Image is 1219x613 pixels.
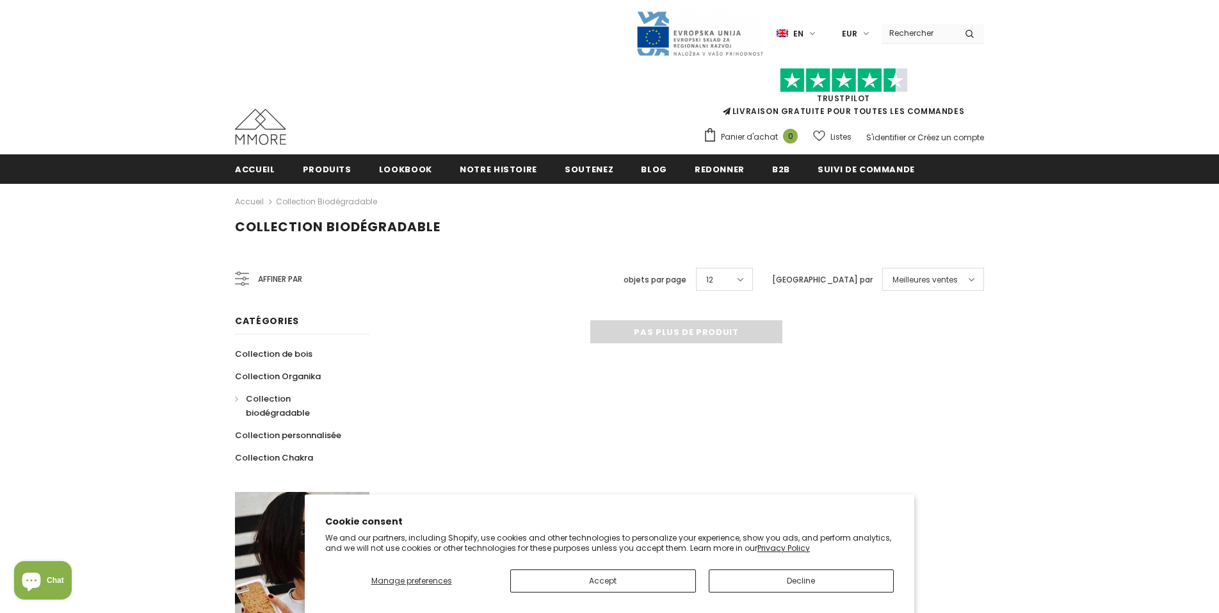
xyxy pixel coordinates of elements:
[235,452,313,464] span: Collection Chakra
[303,154,351,183] a: Produits
[235,429,341,441] span: Collection personnalisée
[793,28,803,40] span: en
[818,163,915,176] span: Suivi de commande
[235,365,321,388] a: Collection Organika
[235,315,299,327] span: Catégories
[235,109,286,145] img: Cas MMORE
[235,154,275,183] a: Accueil
[235,424,341,446] a: Collection personnalisée
[10,561,76,603] inbox-online-store-chat: Shopify online store chat
[235,218,440,236] span: Collection biodégradable
[703,127,804,147] a: Panier d'achat 0
[709,569,894,593] button: Decline
[783,129,798,143] span: 0
[695,154,745,183] a: Redonner
[565,163,613,176] span: soutenez
[460,163,537,176] span: Notre histoire
[695,163,745,176] span: Redonner
[817,93,870,104] a: TrustPilot
[636,28,764,38] a: Javni Razpis
[379,163,432,176] span: Lookbook
[235,194,264,209] a: Accueil
[325,515,894,528] h2: Cookie consent
[303,163,351,176] span: Produits
[235,163,275,176] span: Accueil
[882,24,955,42] input: Search Site
[772,274,873,286] label: [GEOGRAPHIC_DATA] par
[842,28,857,40] span: EUR
[721,131,778,143] span: Panier d'achat
[325,569,497,593] button: Manage preferences
[371,575,452,586] span: Manage preferences
[892,274,958,286] span: Meilleures ventes
[641,163,667,176] span: Blog
[866,132,906,143] a: S'identifier
[460,154,537,183] a: Notre histoire
[235,388,355,424] a: Collection biodégradable
[235,348,312,360] span: Collection de bois
[510,569,696,593] button: Accept
[246,393,310,419] span: Collection biodégradable
[830,131,852,143] span: Listes
[777,28,788,39] img: i-lang-1.png
[565,154,613,183] a: soutenez
[235,343,312,365] a: Collection de bois
[703,74,984,117] span: LIVRAISON GRATUITE POUR TOUTES LES COMMANDES
[624,274,686,286] label: objets par page
[772,163,790,176] span: B2B
[757,543,810,553] a: Privacy Policy
[706,274,713,286] span: 12
[908,132,916,143] span: or
[379,154,432,183] a: Lookbook
[636,10,764,57] img: Javni Razpis
[235,370,321,382] span: Collection Organika
[235,446,313,469] a: Collection Chakra
[641,154,667,183] a: Blog
[325,533,894,553] p: We and our partners, including Shopify, use cookies and other technologies to personalize your ex...
[917,132,984,143] a: Créez un compte
[258,272,302,286] span: Affiner par
[780,68,908,93] img: Faites confiance aux étoiles pilotes
[276,196,377,207] a: Collection biodégradable
[813,126,852,148] a: Listes
[818,154,915,183] a: Suivi de commande
[772,154,790,183] a: B2B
